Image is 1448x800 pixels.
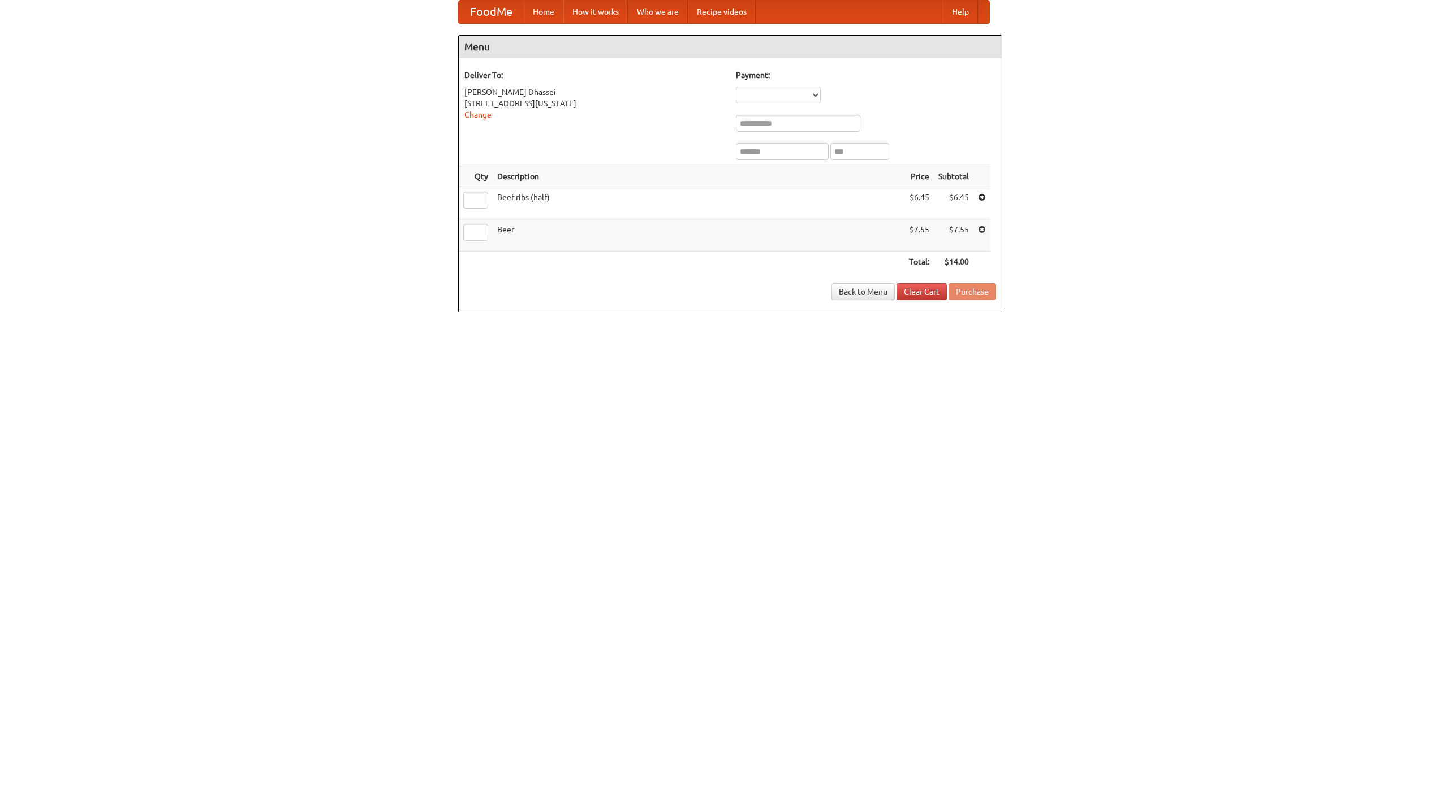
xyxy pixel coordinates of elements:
th: Total: [904,252,934,273]
td: $7.55 [904,219,934,252]
a: Help [943,1,978,23]
th: Subtotal [934,166,973,187]
th: $14.00 [934,252,973,273]
a: Who we are [628,1,688,23]
a: Recipe videos [688,1,756,23]
td: $6.45 [904,187,934,219]
td: Beef ribs (half) [493,187,904,219]
a: FoodMe [459,1,524,23]
td: Beer [493,219,904,252]
th: Price [904,166,934,187]
th: Description [493,166,904,187]
td: $6.45 [934,187,973,219]
th: Qty [459,166,493,187]
a: How it works [563,1,628,23]
a: Change [464,110,492,119]
a: Home [524,1,563,23]
div: [STREET_ADDRESS][US_STATE] [464,98,725,109]
button: Purchase [949,283,996,300]
h5: Payment: [736,70,996,81]
div: [PERSON_NAME] Dhassei [464,87,725,98]
a: Back to Menu [831,283,895,300]
td: $7.55 [934,219,973,252]
h5: Deliver To: [464,70,725,81]
h4: Menu [459,36,1002,58]
a: Clear Cart [897,283,947,300]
